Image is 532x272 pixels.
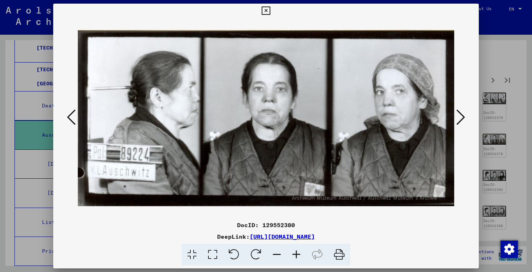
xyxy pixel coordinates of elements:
[500,240,518,258] div: Change consent
[53,232,479,241] div: DeepLink:
[78,18,454,218] img: 001.jpg
[53,221,479,229] div: DocID: 129552380
[250,233,315,240] a: [URL][DOMAIN_NAME]
[501,241,518,258] img: Change consent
